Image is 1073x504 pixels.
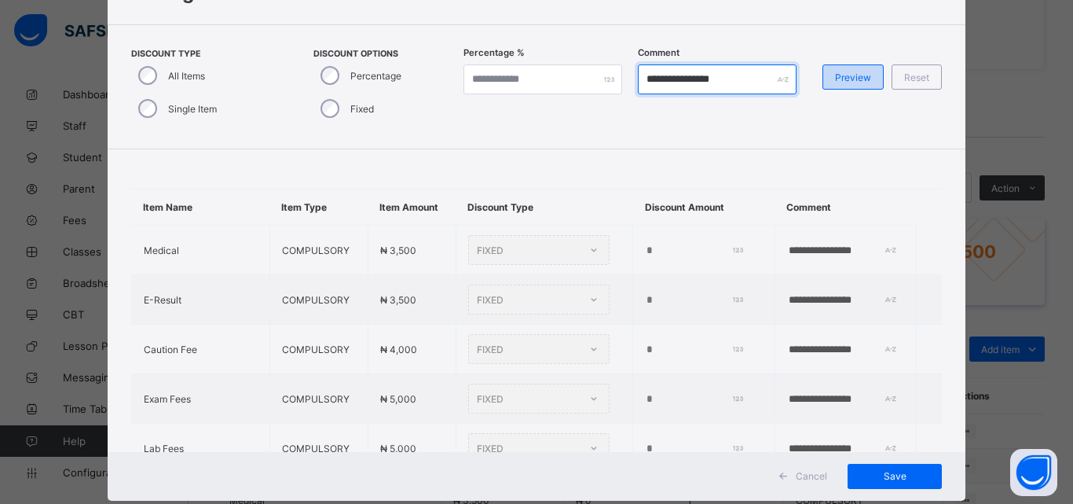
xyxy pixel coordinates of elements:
[131,226,269,275] td: Medical
[269,325,368,374] td: COMPULSORY
[269,226,368,275] td: COMPULSORY
[131,189,269,226] th: Item Name
[380,393,416,405] span: ₦ 5,000
[463,47,525,58] label: Percentage %
[380,344,417,355] span: ₦ 4,000
[638,47,679,58] label: Comment
[380,294,416,306] span: ₦ 3,500
[131,275,269,325] td: E-Result
[796,470,827,482] span: Cancel
[633,189,775,226] th: Discount Amount
[131,424,269,473] td: Lab Fees
[380,443,416,454] span: ₦ 5,000
[368,189,456,226] th: Item Amount
[269,424,368,473] td: COMPULSORY
[131,325,269,374] td: Caution Fee
[904,72,929,83] span: Reset
[313,49,455,59] span: Discount Options
[168,70,205,82] label: All Items
[269,189,368,226] th: Item Type
[1010,449,1057,496] button: Open asap
[131,49,283,59] span: Discount Type
[350,103,374,115] label: Fixed
[835,72,871,83] span: Preview
[775,189,917,226] th: Comment
[269,374,368,424] td: COMPULSORY
[859,470,930,482] span: Save
[456,189,632,226] th: Discount Type
[168,103,217,115] label: Single Item
[269,275,368,325] td: COMPULSORY
[380,245,416,256] span: ₦ 3,500
[350,70,401,82] label: Percentage
[131,374,269,424] td: Exam Fees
